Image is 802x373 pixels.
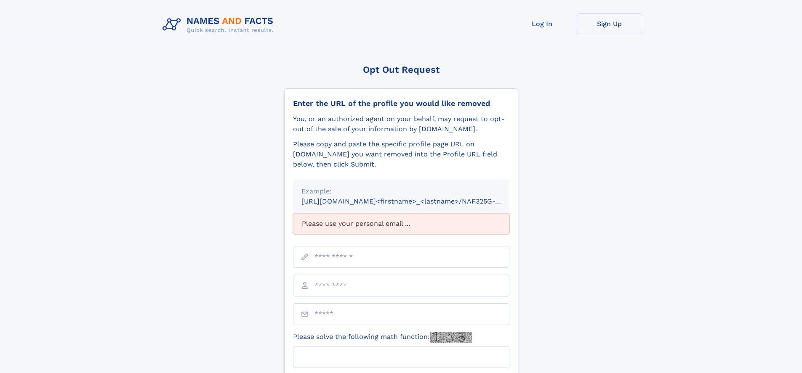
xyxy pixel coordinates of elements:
div: Opt Out Request [284,64,518,75]
div: You, or an authorized agent on your behalf, may request to opt-out of the sale of your informatio... [293,114,509,134]
label: Please solve the following math function: [293,332,472,343]
small: [URL][DOMAIN_NAME]<firstname>_<lastname>/NAF325G-xxxxxxxx [301,197,525,205]
img: Logo Names and Facts [159,13,280,36]
div: Example: [301,186,501,196]
a: Sign Up [576,13,643,34]
a: Log In [509,13,576,34]
div: Enter the URL of the profile you would like removed [293,99,509,108]
div: Please copy and paste the specific profile page URL on [DOMAIN_NAME] you want removed into the Pr... [293,139,509,169]
div: Please use your personal email ... [293,213,509,234]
